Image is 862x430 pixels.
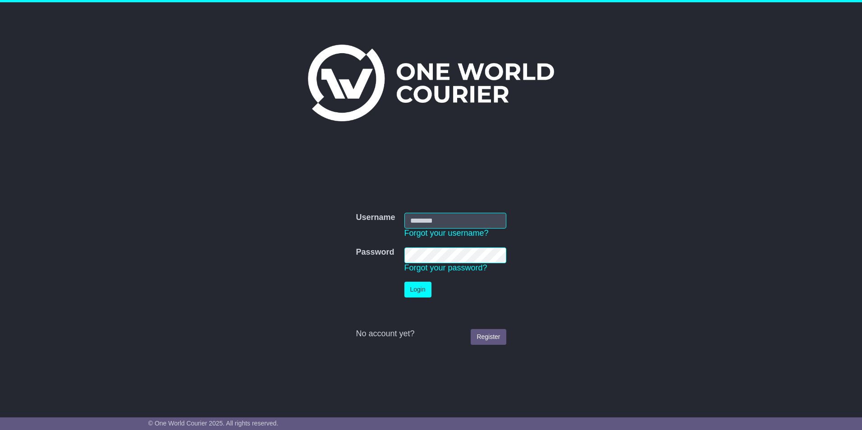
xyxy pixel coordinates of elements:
span: © One World Courier 2025. All rights reserved. [148,420,279,427]
a: Forgot your username? [404,229,489,238]
label: Password [356,247,394,257]
a: Register [471,329,506,345]
div: No account yet? [356,329,506,339]
a: Forgot your password? [404,263,487,272]
img: One World [308,45,554,121]
button: Login [404,282,431,297]
label: Username [356,213,395,223]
